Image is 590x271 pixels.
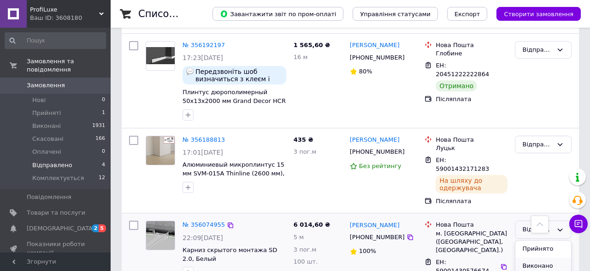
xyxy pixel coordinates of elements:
div: [PHONE_NUMBER] [348,146,407,158]
span: 100% [359,247,376,254]
span: Повідомлення [27,193,71,201]
span: 17:23[DATE] [183,54,223,61]
span: Товари та послуги [27,209,85,217]
span: 0 [102,96,105,104]
span: Скасовані [32,135,64,143]
a: № 356188813 [183,136,225,143]
button: Експорт [447,7,488,21]
div: Нова Пошта [436,221,507,229]
img: Фото товару [146,47,175,64]
span: 5 [99,224,106,232]
span: Завантажити звіт по пром-оплаті [220,10,336,18]
div: Луцьк [436,144,507,152]
div: [PHONE_NUMBER] [348,52,407,64]
button: Завантажити звіт по пром-оплаті [212,7,343,21]
a: № 356074955 [183,221,225,228]
div: Відправлено [523,140,553,150]
span: 80% [359,68,372,75]
a: Карниз скрытого монтажа SD 2.0, Белый [183,247,277,262]
span: 435 ₴ [294,136,313,143]
span: 3 пог.м [294,148,317,155]
div: Ваш ID: 3608180 [30,14,111,22]
a: [PERSON_NAME] [350,221,400,230]
span: ЕН: 59001432171283 [436,157,489,172]
span: 0 [102,148,105,156]
a: Плинтус дюрополимерный 50x13x2000 мм Grand Decor HCR 505 [183,89,286,113]
a: [PERSON_NAME] [350,136,400,145]
img: Фото товару [146,221,175,250]
span: [DEMOGRAPHIC_DATA] [27,224,95,233]
div: Отримано [436,80,477,91]
li: Прийнято [515,241,571,258]
h1: Список замовлень [138,8,232,19]
img: :speech_balloon: [186,68,194,75]
span: 12 [99,174,105,182]
span: Нові [32,96,46,104]
span: Виконані [32,122,61,130]
span: ProfiLuxe [30,6,99,14]
div: На шляху до одержувача [436,175,507,193]
span: 1 [102,109,105,117]
span: Експорт [454,11,480,18]
span: Показники роботи компанії [27,240,85,257]
img: Фото товару [146,136,175,165]
button: Створити замовлення [496,7,581,21]
span: Замовлення та повідомлення [27,57,111,74]
a: Фото товару [146,221,175,250]
div: Відправлено [523,45,553,55]
a: Фото товару [146,136,175,165]
span: 2 [92,224,99,232]
span: Замовлення [27,81,65,90]
span: 22:09[DATE] [183,234,223,241]
span: Оплачені [32,148,61,156]
span: Передзвоніть шоб визначиться з клеєм і дозамовить його [195,68,283,83]
span: Управління статусами [360,11,431,18]
span: Без рейтингу [359,163,401,169]
span: ЕН: 20451222222864 [436,62,489,78]
span: 100 шт. [294,258,318,265]
span: 3 пог.м [294,246,317,253]
button: Чат з покупцем [569,215,588,233]
a: Створити замовлення [487,10,581,17]
a: Алюминиевый микроплинтус 15 мм SVM-015A Thinline (2600 мм), Анод Серебро [183,161,284,185]
span: 6 014,60 ₴ [294,221,330,228]
div: [PHONE_NUMBER] [348,231,407,243]
button: Управління статусами [353,7,438,21]
span: Створити замовлення [504,11,573,18]
a: Фото товару [146,41,175,71]
span: 16 м [294,54,307,60]
span: 1931 [92,122,105,130]
div: Відправлено [523,225,553,235]
div: Післяплата [436,95,507,103]
span: 17:01[DATE] [183,149,223,156]
span: Відправлено [32,161,72,169]
span: 4 [102,161,105,169]
span: Прийняті [32,109,61,117]
a: № 356192197 [183,42,225,48]
div: Післяплата [436,197,507,205]
div: Нова Пошта [436,136,507,144]
div: м. [GEOGRAPHIC_DATA] ([GEOGRAPHIC_DATA], [GEOGRAPHIC_DATA].) [436,229,507,255]
input: Пошук [5,32,106,49]
span: Комплектується [32,174,84,182]
span: 166 [95,135,105,143]
span: 5 м [294,234,304,241]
